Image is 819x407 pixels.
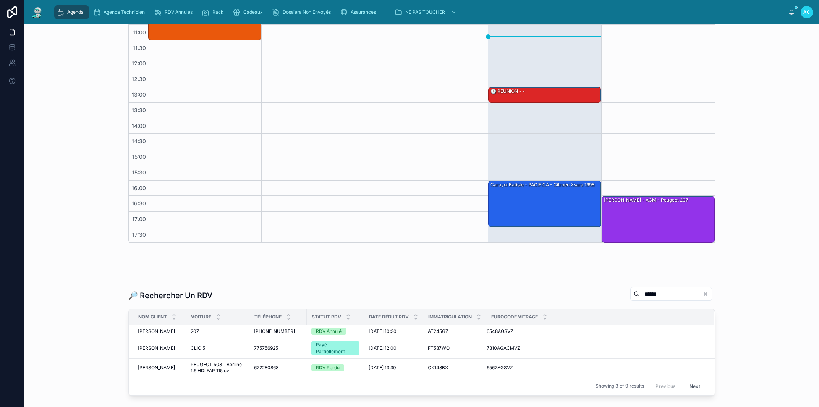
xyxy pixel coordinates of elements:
[490,181,595,188] div: Carayol Batiste - PACIFICA - Citroën Xsara 1998
[131,29,148,36] span: 11:00
[490,88,526,95] div: 🕒 RÉUNION - -
[130,231,148,238] span: 17:30
[130,216,148,222] span: 17:00
[254,365,302,371] a: 622280868
[152,5,198,19] a: RDV Annulés
[489,181,601,227] div: Carayol Batiste - PACIFICA - Citroën Xsara 1998
[338,5,381,19] a: Assurances
[91,5,150,19] a: Agenda Technicien
[130,76,148,82] span: 12:30
[138,365,175,371] span: [PERSON_NAME]
[130,123,148,129] span: 14:00
[54,5,89,19] a: Agenda
[212,9,223,15] span: Rack
[131,45,148,51] span: 11:30
[428,365,448,371] span: CX148BX
[104,9,145,15] span: Agenda Technicien
[130,60,148,66] span: 12:00
[369,328,397,334] span: [DATE] 10:30
[684,380,706,392] button: Next
[138,328,181,334] a: [PERSON_NAME]
[487,365,705,371] a: 6562AGSVZ
[254,328,302,334] a: [PHONE_NUMBER]
[138,314,167,320] span: Nom Client
[254,345,302,351] a: 775756925
[138,345,181,351] a: [PERSON_NAME]
[230,5,268,19] a: Cadeaux
[191,314,211,320] span: Voiture
[702,291,712,297] button: Clear
[316,341,355,355] div: Payé Partiellement
[243,9,263,15] span: Cadeaux
[31,6,44,18] img: App logo
[199,5,229,19] a: Rack
[254,314,282,320] span: Téléphone
[428,345,482,351] a: FT587WQ
[191,328,245,334] a: 207
[487,345,705,351] a: 7310AGACMVZ
[50,4,788,21] div: scrollable content
[316,328,342,335] div: RDV Annulé
[130,169,148,176] span: 15:30
[428,314,472,320] span: Immatriculation
[130,185,148,191] span: 16:00
[369,345,419,351] a: [DATE] 12:00
[254,365,278,371] span: 622280868
[369,365,396,371] span: [DATE] 13:30
[312,314,341,320] span: Statut RDV
[128,290,212,301] h1: 🔎 Rechercher Un RDV
[596,383,644,389] span: Showing 3 of 9 results
[803,9,810,15] span: AC
[138,345,175,351] span: [PERSON_NAME]
[311,341,359,355] a: Payé Partiellement
[491,314,538,320] span: Eurocode Vitrage
[191,345,205,351] span: CLIO 5
[311,328,359,335] a: RDV Annulé
[283,9,331,15] span: Dossiers Non Envoyés
[489,87,601,102] div: 🕒 RÉUNION - -
[428,328,482,334] a: AT245GZ
[138,328,175,334] span: [PERSON_NAME]
[254,328,295,334] span: [PHONE_NUMBER]
[369,365,419,371] a: [DATE] 13:30
[191,362,245,374] a: PEUGEOT 508 I Berline 1.6 HDi FAP 115 cv
[603,197,689,203] div: [PERSON_NAME] - ACM - Peugeot 207
[392,5,460,19] a: NE PAS TOUCHER
[405,9,445,15] span: NE PAS TOUCHER
[369,328,419,334] a: [DATE] 10:30
[254,345,278,351] span: 775756925
[428,365,482,371] a: CX148BX
[369,345,397,351] span: [DATE] 12:00
[487,328,705,334] a: 6548AGSVZ
[130,153,148,160] span: 15:00
[130,200,148,207] span: 16:30
[487,365,513,371] span: 6562AGSVZ
[369,314,409,320] span: Date Début RDV
[191,328,199,334] span: 207
[487,345,520,351] span: 7310AGACMVZ
[602,196,714,242] div: [PERSON_NAME] - ACM - Peugeot 207
[130,91,148,98] span: 13:00
[351,9,376,15] span: Assurances
[487,328,513,334] span: 6548AGSVZ
[428,328,448,334] span: AT245GZ
[316,364,340,371] div: RDV Perdu
[165,9,193,15] span: RDV Annulés
[191,345,245,351] a: CLIO 5
[270,5,336,19] a: Dossiers Non Envoyés
[428,345,450,351] span: FT587WQ
[138,365,181,371] a: [PERSON_NAME]
[130,138,148,144] span: 14:30
[130,107,148,113] span: 13:30
[311,364,359,371] a: RDV Perdu
[67,9,84,15] span: Agenda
